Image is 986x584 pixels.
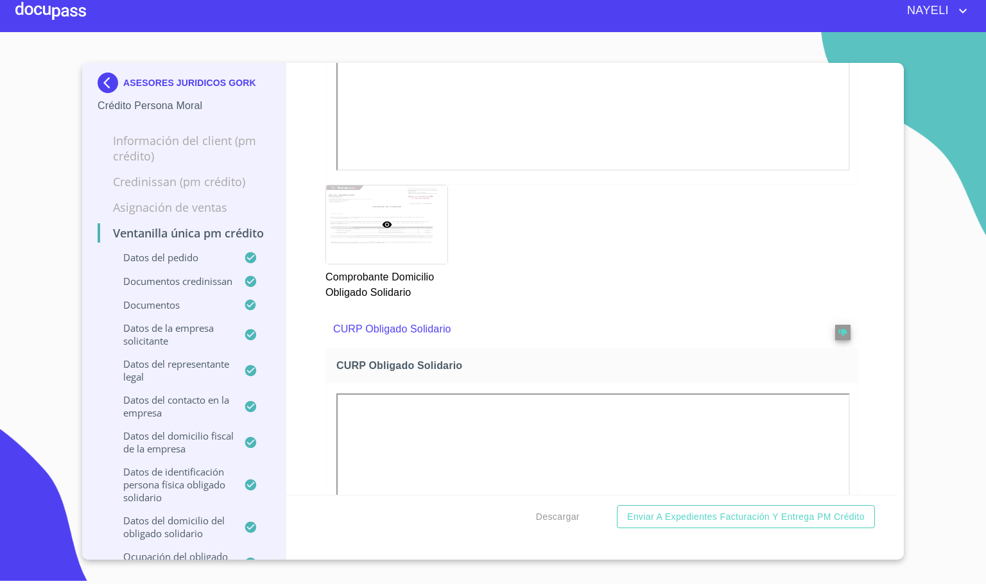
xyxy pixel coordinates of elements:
p: Credinissan (PM crédito) [98,174,270,189]
button: account of current user [897,1,971,21]
span: Enviar a Expedientes Facturación y Entrega PM crédito [627,509,865,525]
span: Descargar [536,509,580,525]
div: ASESORES JURIDICOS GORK [98,73,270,98]
span: NAYELI [897,1,955,21]
p: ASESORES JURIDICOS GORK [123,78,256,88]
span: CURP Obligado Solidario [336,359,852,372]
p: Datos del pedido [98,251,244,264]
img: Docupass spot blue [98,73,123,93]
button: Descargar [531,505,585,529]
p: Ventanilla única PM crédito [98,225,270,241]
p: Comprobante Domicilio Obligado Solidario [325,264,447,300]
p: Información del Client (PM crédito) [98,133,270,164]
p: Asignación de Ventas [98,200,270,215]
p: Datos del domicilio fiscal de la empresa [98,429,244,455]
p: Datos de Identificación Persona Física Obligado Solidario [98,465,244,504]
p: Documentos [98,298,244,311]
p: Datos del contacto en la empresa [98,393,244,419]
p: Datos de la empresa solicitante [98,322,244,347]
p: Crédito Persona Moral [98,98,270,114]
button: Enviar a Expedientes Facturación y Entrega PM crédito [617,505,875,529]
p: Datos del Domicilio del Obligado Solidario [98,514,244,540]
button: reject [835,325,851,340]
p: Datos del representante legal [98,357,244,383]
p: CURP Obligado Solidario [333,322,799,337]
p: Ocupación del Obligado Solidario [98,550,244,576]
p: Documentos CrediNissan [98,275,244,288]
